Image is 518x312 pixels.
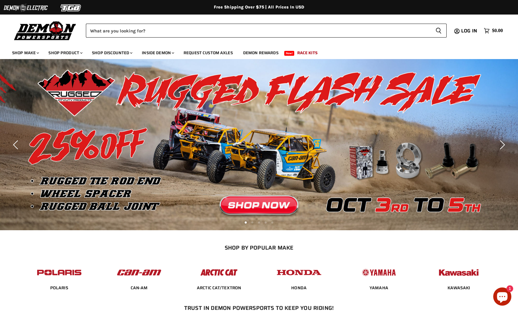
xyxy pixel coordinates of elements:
[251,221,253,224] li: Page dot 2
[239,47,283,59] a: Demon Rewards
[491,287,513,307] inbox-online-store-chat: Shopify online store chat
[17,5,501,10] div: Free Shipping Over $75 | All Prices In USD
[284,51,295,56] span: New!
[116,263,163,282] img: POPULAR_MAKE_logo_1_adc20308-ab24-48c4-9fac-e3c1a623d575.jpg
[197,285,241,290] a: ARCTIC CAT/TEXTRON
[3,2,48,14] img: Demon Electric Logo 2
[195,263,243,282] img: POPULAR_MAKE_logo_3_027535af-6171-4c5e-a9bc-f0eccd05c5d6.jpg
[291,285,307,291] span: HONDA
[370,285,388,290] a: YAMAHA
[197,285,241,291] span: ARCTIC CAT/TEXTRON
[492,28,503,34] span: $0.00
[431,24,447,38] button: Search
[44,47,86,59] a: Shop Product
[271,221,273,224] li: Page dot 5
[131,285,148,290] a: CAN-AM
[275,263,323,282] img: POPULAR_MAKE_logo_4_4923a504-4bac-4306-a1be-165a52280178.jpg
[291,285,307,290] a: HONDA
[355,263,402,282] img: POPULAR_MAKE_logo_5_20258e7f-293c-4aac-afa8-159eaa299126.jpg
[86,24,447,38] form: Product
[258,221,260,224] li: Page dot 3
[293,47,322,59] a: Race Kits
[481,26,506,35] a: $0.00
[12,20,78,41] img: Demon Powersports
[8,47,43,59] a: Shop Make
[87,47,136,59] a: Shop Discounted
[370,285,388,291] span: YAMAHA
[8,44,501,59] ul: Main menu
[458,28,481,34] a: Log in
[137,47,178,59] a: Inside Demon
[131,285,148,291] span: CAN-AM
[50,285,68,290] a: POLARIS
[448,285,470,290] a: KAWASAKI
[435,263,482,282] img: POPULAR_MAKE_logo_6_76e8c46f-2d1e-4ecc-b320-194822857d41.jpg
[36,263,83,282] img: POPULAR_MAKE_logo_2_dba48cf1-af45-46d4-8f73-953a0f002620.jpg
[86,24,431,38] input: Search
[48,2,94,14] img: TGB Logo 2
[265,221,267,224] li: Page dot 4
[31,305,487,311] h2: Trust In Demon Powersports To Keep You Riding!
[495,139,507,151] button: Next
[50,285,68,291] span: POLARIS
[245,221,247,224] li: Page dot 1
[179,47,237,59] a: Request Custom Axles
[11,139,23,151] button: Previous
[461,27,477,35] span: Log in
[24,244,494,251] h2: SHOP BY POPULAR MAKE
[448,285,470,291] span: KAWASAKI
